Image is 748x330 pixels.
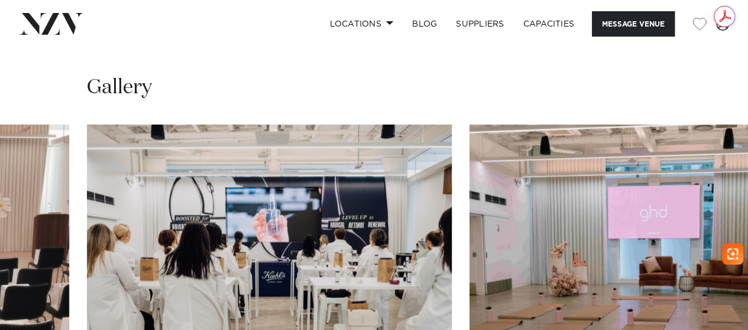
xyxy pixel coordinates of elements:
[403,11,446,37] a: BLOG
[592,11,675,37] button: Message Venue
[87,74,152,100] h2: Gallery
[446,11,513,37] a: SUPPLIERS
[19,13,83,34] img: nzv-logo.png
[320,11,403,37] a: Locations
[514,11,584,37] a: Capacities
